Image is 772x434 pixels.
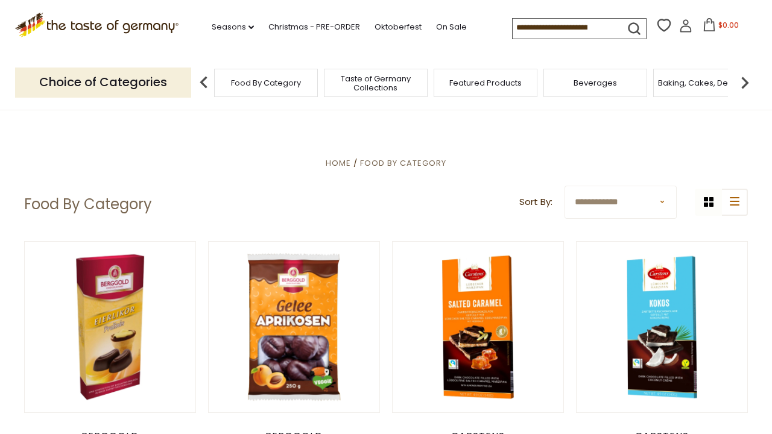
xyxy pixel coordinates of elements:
[574,78,617,87] a: Beverages
[449,78,522,87] a: Featured Products
[577,242,747,412] img: Carstens Luebecker Dark Chocolate and Coconut, 4.9 oz
[24,195,152,213] h1: Food By Category
[360,157,446,169] a: Food By Category
[733,71,757,95] img: next arrow
[192,71,216,95] img: previous arrow
[231,78,301,87] a: Food By Category
[658,78,751,87] a: Baking, Cakes, Desserts
[326,157,351,169] a: Home
[695,18,746,36] button: $0.00
[327,74,424,92] a: Taste of Germany Collections
[15,68,191,97] p: Choice of Categories
[25,242,195,412] img: Berggold Eggnog Liquor Pralines, 100g
[718,20,739,30] span: $0.00
[209,242,379,412] img: Berggold Chocolate Apricot Jelly Pralines, 300g
[212,20,254,34] a: Seasons
[268,20,360,34] a: Christmas - PRE-ORDER
[393,242,563,412] img: Carstens Luebecker Marzipan Bars with Dark Chocolate and Salted Caramel, 4.9 oz
[375,20,422,34] a: Oktoberfest
[436,20,467,34] a: On Sale
[519,195,552,210] label: Sort By:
